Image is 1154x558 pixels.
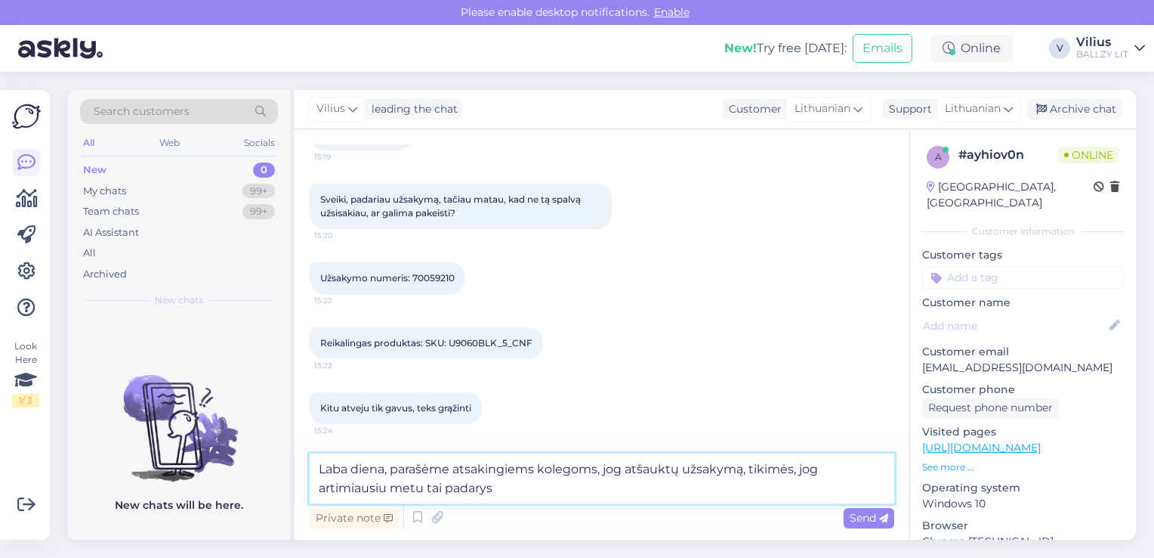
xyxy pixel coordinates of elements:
input: Add a tag [922,266,1124,289]
p: Customer tags [922,247,1124,263]
img: No chats [68,348,290,484]
span: Enable [650,5,694,19]
div: Support [883,101,932,117]
img: Askly Logo [12,102,41,131]
div: Customer [723,101,782,117]
div: BALLZY LIT [1076,48,1128,60]
div: 0 [253,163,275,178]
p: Browser [922,518,1124,534]
div: # ayhiov0n [958,146,1058,164]
span: Send [850,511,888,525]
div: All [83,246,96,261]
div: Online [930,35,1013,62]
div: Archive chat [1027,99,1122,119]
span: Reikalingas produktas: SKU: U9060BLK_5_CNF [320,337,532,349]
div: Request phone number [922,398,1059,418]
span: Search customers [94,104,190,119]
p: New chats will be here. [115,498,243,513]
div: [GEOGRAPHIC_DATA], [GEOGRAPHIC_DATA] [927,179,1094,211]
b: New! [724,41,757,55]
textarea: Laba diena, parašėme atsakingiems kolegoms, jog atšauktų užsakymą, tikimės, jog artimiausiu metu ... [310,454,894,504]
div: My chats [83,184,126,199]
span: 15:24 [314,425,371,436]
p: [EMAIL_ADDRESS][DOMAIN_NAME] [922,360,1124,376]
div: New [83,163,106,178]
span: Online [1058,147,1119,163]
div: Look Here [12,339,39,408]
div: Web [156,133,183,153]
p: Operating system [922,480,1124,496]
div: Vilius [1076,36,1128,48]
p: Customer phone [922,382,1124,398]
div: All [80,133,97,153]
a: [URL][DOMAIN_NAME] [922,441,1041,454]
button: Emails [853,34,912,63]
p: Visited pages [922,424,1124,440]
span: New chats [155,293,203,307]
div: AI Assistant [83,225,139,240]
span: Sveiki, padariau užsakymą, tačiau matau, kad ne tą spalvą užsisakiau, ar galima pakeisti? [320,194,583,219]
div: leading the chat [366,101,458,117]
input: Add name [923,318,1106,334]
div: 1 / 3 [12,394,39,408]
p: See more ... [922,460,1124,474]
span: Lithuanian [795,101,850,117]
div: Socials [241,133,278,153]
span: Užsakymo numeris: 70059210 [320,272,455,284]
div: Archived [83,267,127,282]
span: 15:20 [314,230,371,241]
div: Try free [DATE]: [724,39,847,57]
span: Vilius [316,101,345,117]
p: Customer email [922,344,1124,360]
p: Customer name [922,295,1124,311]
p: Windows 10 [922,496,1124,512]
div: 99+ [242,204,275,219]
span: Kitu atveju tik gavus, teks grąžinti [320,402,471,414]
span: 15:23 [314,360,371,371]
div: V [1049,38,1070,59]
div: Private note [310,508,399,529]
span: a [935,151,942,163]
p: Chrome [TECHNICAL_ID] [922,534,1124,550]
a: ViliusBALLZY LIT [1076,36,1145,60]
span: Lithuanian [945,101,1001,117]
span: 15:19 [314,151,371,163]
span: 15:22 [314,295,371,306]
div: Team chats [83,204,139,219]
div: Customer information [922,225,1124,238]
div: 99+ [242,184,275,199]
